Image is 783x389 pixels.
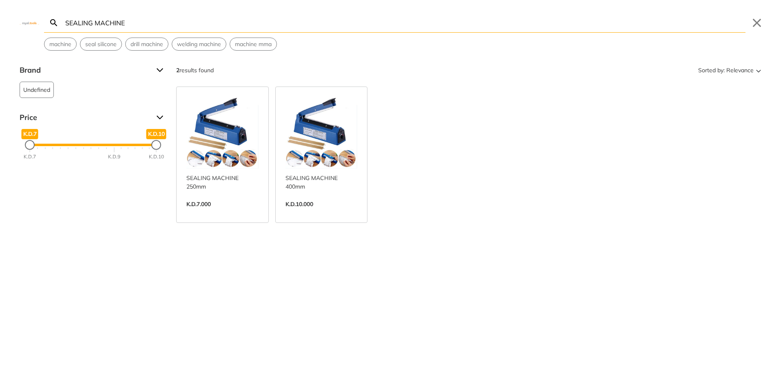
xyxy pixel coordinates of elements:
img: Close [20,21,39,24]
div: Minimum Price [25,140,35,150]
span: welding machine [177,40,221,49]
div: results found [176,64,214,77]
button: Sorted by:Relevance Sort [697,64,763,77]
div: K.D.9 [108,153,120,160]
button: Select suggestion: drill machine [126,38,168,50]
div: Suggestion: machine mma [230,38,277,51]
span: Brand [20,64,150,77]
div: K.D.7 [24,153,36,160]
svg: Sort [754,65,763,75]
span: drill machine [130,40,163,49]
svg: Search [49,18,59,28]
span: machine mma [235,40,272,49]
button: Select suggestion: machine [44,38,76,50]
button: Close [750,16,763,29]
div: Suggestion: seal silicone [80,38,122,51]
button: Select suggestion: welding machine [172,38,226,50]
span: Undefined [23,82,50,98]
div: Suggestion: drill machine [125,38,168,51]
div: Maximum Price [151,140,161,150]
strong: 2 [176,67,179,74]
button: Undefined [20,82,54,98]
button: Select suggestion: machine mma [230,38,276,50]
span: Price [20,111,150,124]
span: machine [49,40,71,49]
span: seal silicone [85,40,117,49]
span: Relevance [726,64,754,77]
button: Select suggestion: seal silicone [80,38,122,50]
div: Suggestion: machine [44,38,77,51]
div: K.D.10 [149,153,164,160]
input: Search… [64,13,745,32]
div: Suggestion: welding machine [172,38,226,51]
